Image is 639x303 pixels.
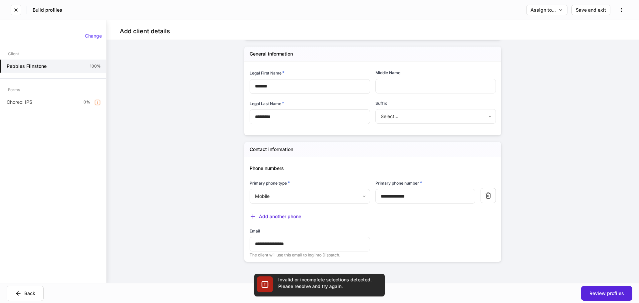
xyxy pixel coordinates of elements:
[278,276,378,290] div: Invalid or incomplete selections detected. Please resolve and try again.
[250,252,370,258] p: The client will use this email to log into Dispatch.
[250,213,301,220] button: Add another phone
[531,8,563,12] div: Assign to...
[8,84,20,95] div: Forms
[250,51,293,57] h5: General information
[7,99,32,105] p: Choreo: IPS
[375,180,422,186] h6: Primary phone number
[81,31,106,41] button: Change
[526,5,567,15] button: Assign to...
[90,64,101,69] p: 100%
[250,189,370,204] div: Mobile
[15,290,35,297] div: Back
[250,146,293,153] h5: Contact information
[375,109,496,124] div: Select...
[375,70,400,76] h6: Middle Name
[250,70,285,76] h6: Legal First Name
[84,99,90,105] p: 0%
[250,228,260,234] h6: Email
[581,286,632,301] button: Review profiles
[33,7,62,13] h5: Build profiles
[7,63,47,70] h5: Pebbles Flinstone
[576,8,606,12] div: Save and exit
[8,48,19,60] div: Client
[250,180,290,186] h6: Primary phone type
[244,157,496,172] div: Phone numbers
[571,5,610,15] button: Save and exit
[250,100,284,107] h6: Legal Last Name
[7,286,44,301] button: Back
[120,27,170,35] h4: Add client details
[85,34,102,38] div: Change
[375,100,387,106] h6: Suffix
[589,291,624,296] div: Review profiles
